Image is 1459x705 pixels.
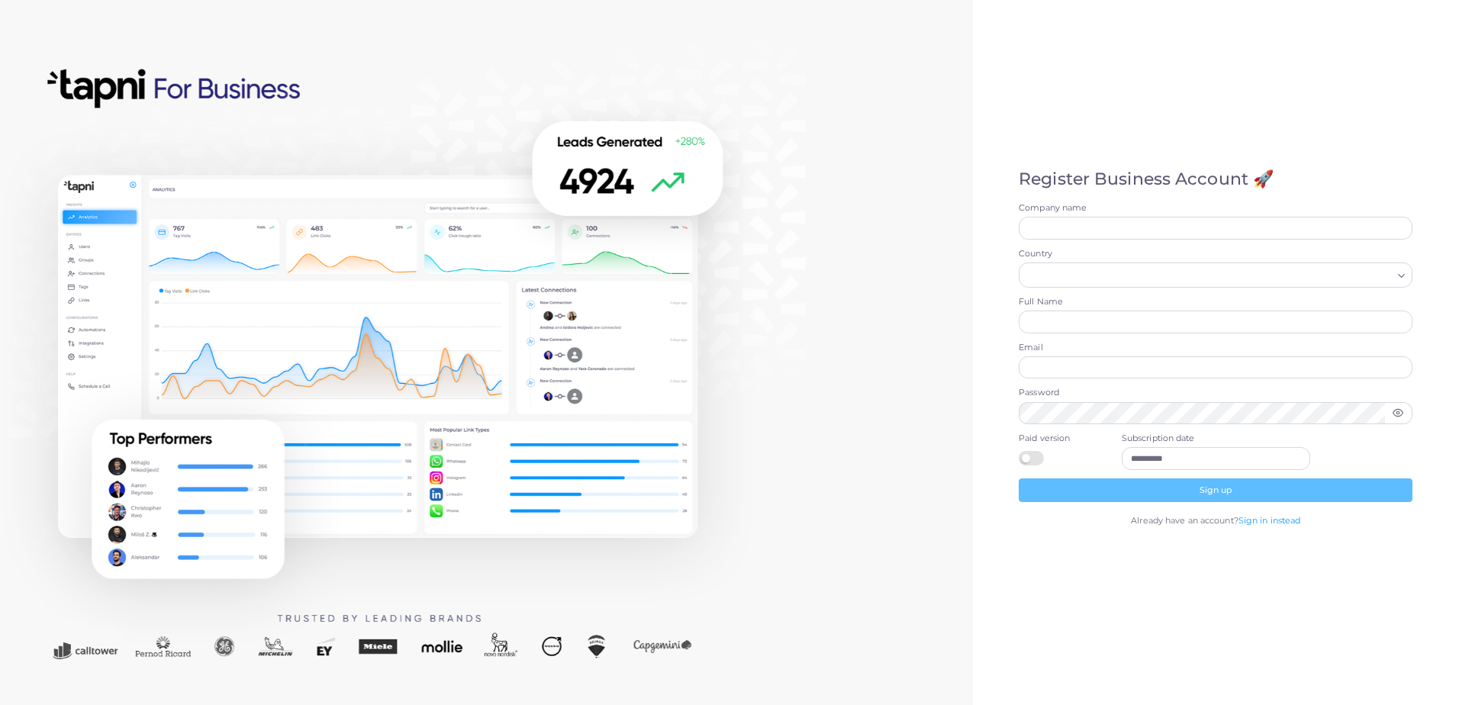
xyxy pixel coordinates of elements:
[1019,433,1105,445] label: Paid version
[1019,262,1412,287] div: Search for option
[1238,515,1301,526] a: Sign in instead
[1019,169,1412,189] h4: Register Business Account 🚀
[1122,433,1310,445] label: Subscription date
[1019,202,1412,214] label: Company name
[1019,296,1412,308] label: Full Name
[1019,248,1412,260] label: Country
[1019,342,1412,354] label: Email
[1131,515,1238,526] span: Already have an account?
[1026,267,1392,284] input: Search for option
[1019,478,1412,501] button: Sign up
[1019,387,1412,399] label: Password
